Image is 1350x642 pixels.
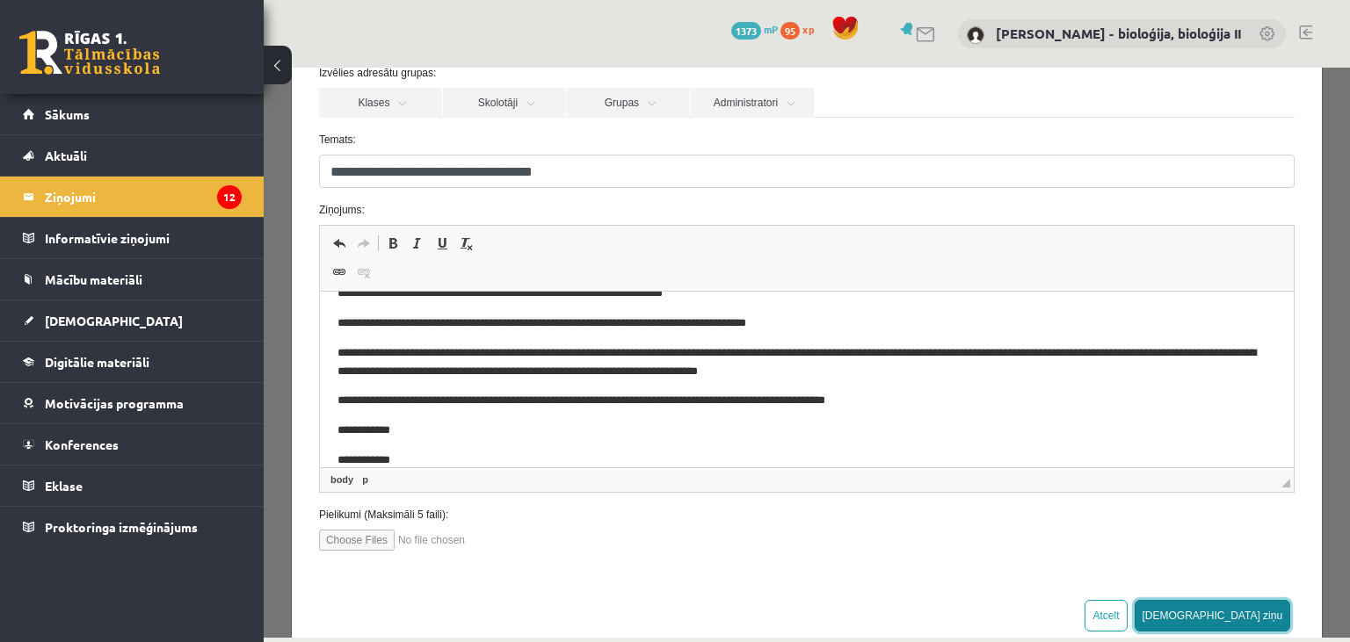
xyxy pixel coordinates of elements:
span: Konferences [45,436,119,452]
a: 95 xp [780,22,823,36]
span: mP [764,22,778,36]
a: Digitālie materiāli [23,342,242,382]
legend: Informatīvie ziņojumi [45,218,242,258]
button: [DEMOGRAPHIC_DATA] ziņu [871,532,1027,564]
a: Rīgas 1. Tālmācības vidusskola [19,31,160,75]
a: [DEMOGRAPHIC_DATA] [23,300,242,341]
span: 95 [780,22,800,40]
span: Eklase [45,478,83,494]
a: Unlink [88,193,112,216]
span: Mācību materiāli [45,271,142,287]
iframe: Editor, wiswyg-editor-47024978117700-1757576559-54 [56,224,1030,400]
a: Skolotāji [179,20,302,50]
label: Ziņojums: [42,134,1044,150]
a: Motivācijas programma [23,383,242,423]
a: Link (Ctrl+K) [63,193,88,216]
a: Italic (Ctrl+I) [142,164,166,187]
a: Ziņojumi12 [23,177,242,217]
i: 12 [217,185,242,209]
a: body element [63,404,93,420]
span: Sākums [45,106,90,122]
button: Atcelt [821,532,863,564]
span: xp [802,22,814,36]
span: Digitālie materiāli [45,354,149,370]
a: Redo (Ctrl+Y) [88,164,112,187]
span: 1373 [731,22,761,40]
a: Konferences [23,424,242,465]
legend: Ziņojumi [45,177,242,217]
a: Klases [55,20,178,50]
a: Bold (Ctrl+B) [117,164,142,187]
a: Undo (Ctrl+Z) [63,164,88,187]
span: Proktoringa izmēģinājums [45,519,198,535]
a: Proktoringa izmēģinājums [23,507,242,547]
a: Grupas [303,20,426,50]
a: [PERSON_NAME] - bioloģija, bioloģija II [996,25,1241,42]
a: Underline (Ctrl+U) [166,164,191,187]
a: p element [95,404,108,420]
label: Temats: [42,64,1044,80]
a: Remove Format [191,164,215,187]
a: Informatīvie ziņojumi [23,218,242,258]
a: Administratori [427,20,550,50]
span: Aktuāli [45,148,87,163]
span: Resize [1018,411,1027,420]
a: 1373 mP [731,22,778,36]
span: Motivācijas programma [45,395,184,411]
img: Elza Saulīte - bioloģija, bioloģija II [967,26,984,44]
a: Aktuāli [23,135,242,176]
a: Sākums [23,94,242,134]
a: Eklase [23,465,242,506]
label: Pielikumi (Maksimāli 5 faili): [42,439,1044,455]
a: Mācību materiāli [23,259,242,299]
span: [DEMOGRAPHIC_DATA] [45,313,183,328]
